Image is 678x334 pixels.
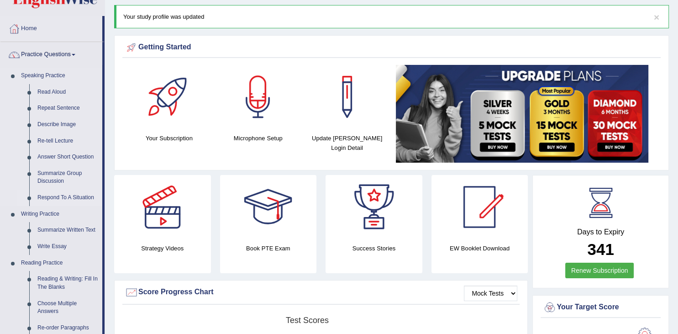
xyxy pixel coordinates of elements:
div: Your study profile was updated [114,5,669,28]
a: Describe Image [33,117,102,133]
a: Summarize Group Discussion [33,165,102,190]
div: Score Progress Chart [125,286,517,299]
a: Re-tell Lecture [33,133,102,149]
a: Practice Questions [0,42,102,65]
a: Repeat Sentence [33,100,102,117]
div: Getting Started [125,41,658,54]
h4: EW Booklet Download [431,244,528,253]
a: Read Aloud [33,84,102,101]
h4: Microphone Setup [218,133,298,143]
tspan: Test scores [286,316,329,325]
h4: Your Subscription [129,133,209,143]
h4: Book PTE Exam [220,244,317,253]
a: Reading & Writing: Fill In The Blanks [33,271,102,295]
a: Answer Short Question [33,149,102,165]
a: Choose Multiple Answers [33,296,102,320]
a: Home [0,16,102,39]
h4: Success Stories [326,244,422,253]
h4: Days to Expiry [543,228,658,236]
div: Your Target Score [543,301,658,314]
h4: Update [PERSON_NAME] Login Detail [307,133,387,153]
a: Respond To A Situation [33,190,102,206]
h4: Strategy Videos [114,244,211,253]
a: Renew Subscription [565,263,634,278]
img: small5.jpg [396,65,648,163]
b: 341 [587,240,614,258]
a: Summarize Written Text [33,222,102,239]
a: Reading Practice [17,255,102,271]
a: Speaking Practice [17,68,102,84]
a: Writing Practice [17,206,102,223]
a: Write Essay [33,239,102,255]
button: × [654,12,659,22]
